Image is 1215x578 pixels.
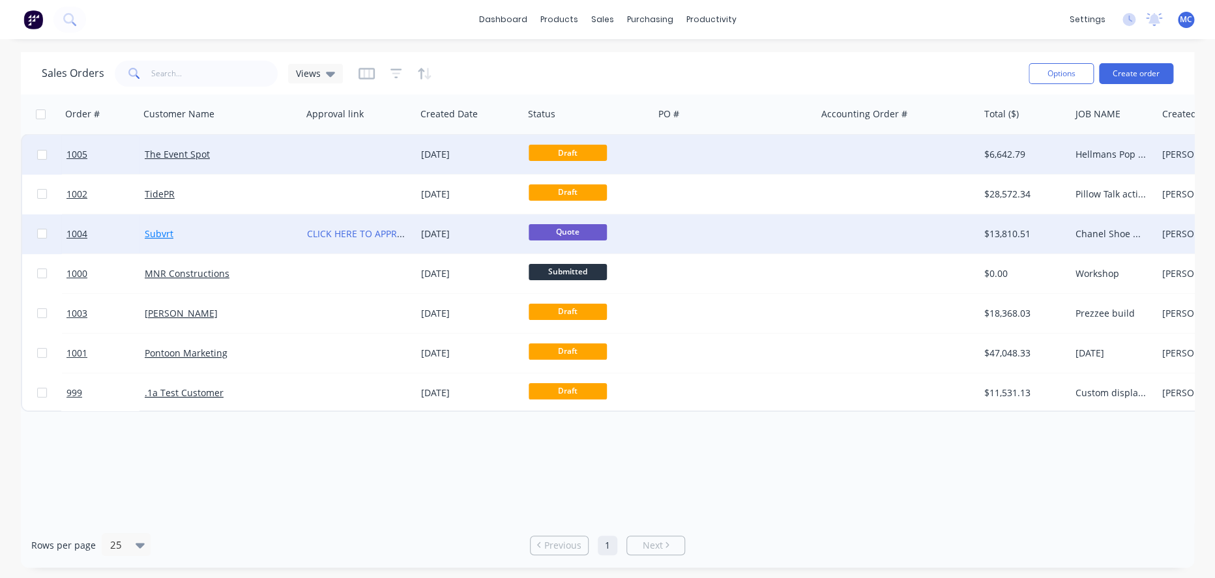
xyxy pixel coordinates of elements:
div: $28,572.34 [984,188,1061,201]
span: Draft [529,343,607,360]
div: [DATE] [421,347,518,360]
a: 999 [66,373,145,412]
span: Draft [529,184,607,201]
a: [PERSON_NAME] [145,307,218,319]
div: [DATE] [421,267,518,280]
div: [DATE] [421,307,518,320]
a: 1001 [66,334,145,373]
span: 1002 [66,188,87,201]
a: .1a Test Customer [145,386,224,399]
div: productivity [680,10,743,29]
div: Approval link [306,108,364,121]
a: 1003 [66,294,145,333]
div: Total ($) [984,108,1019,121]
div: Chanel Shoe Modules [1076,227,1148,240]
div: Order # [65,108,100,121]
div: Accounting Order # [821,108,907,121]
div: JOB NAME [1076,108,1120,121]
div: [DATE] [421,188,518,201]
a: 1002 [66,175,145,214]
span: Previous [544,539,581,552]
span: 1005 [66,148,87,161]
a: The Event Spot [145,148,210,160]
a: 1000 [66,254,145,293]
h1: Sales Orders [42,67,104,79]
div: $11,531.13 [984,386,1061,399]
span: Draft [529,383,607,399]
div: $6,642.79 [984,148,1061,161]
span: Views [296,66,321,80]
a: 1005 [66,135,145,174]
div: Workshop [1076,267,1148,280]
div: sales [585,10,621,29]
a: TidePR [145,188,175,200]
div: purchasing [621,10,680,29]
div: Hellmans Pop up [1076,148,1148,161]
div: Created By [1162,108,1210,121]
a: 1004 [66,214,145,253]
a: CLICK HERE TO APPROVE QUOTE [307,227,448,240]
ul: Pagination [525,536,690,555]
a: Page 1 is your current page [598,536,617,555]
div: PO # [658,108,679,121]
a: Next page [627,539,684,552]
div: $13,810.51 [984,227,1061,240]
div: Custom display shelving [1076,386,1148,399]
img: Factory [23,10,43,29]
div: $18,368.03 [984,307,1061,320]
div: settings [1063,10,1112,29]
a: Previous page [531,539,588,552]
div: [DATE] [1076,347,1148,360]
span: 999 [66,386,82,399]
div: Status [528,108,555,121]
span: 1000 [66,267,87,280]
div: $47,048.33 [984,347,1061,360]
div: [DATE] [421,227,518,240]
span: Submitted [529,264,607,280]
div: [DATE] [421,386,518,399]
span: Rows per page [31,539,96,552]
span: 1001 [66,347,87,360]
button: Options [1029,63,1094,84]
div: products [534,10,585,29]
div: Pillow Talk activation [1076,188,1148,201]
span: 1004 [66,227,87,240]
div: $0.00 [984,267,1061,280]
span: Draft [529,304,607,320]
span: Quote [529,224,607,240]
a: MNR Constructions [145,267,229,280]
a: Subvrt [145,227,173,240]
button: Create order [1099,63,1173,84]
div: Customer Name [143,108,214,121]
span: Next [642,539,662,552]
span: MC [1180,14,1192,25]
span: 1003 [66,307,87,320]
a: Pontoon Marketing [145,347,227,359]
div: [DATE] [421,148,518,161]
span: Draft [529,145,607,161]
input: Search... [151,61,278,87]
a: dashboard [473,10,534,29]
div: Prezzee build [1076,307,1148,320]
div: Created Date [420,108,478,121]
